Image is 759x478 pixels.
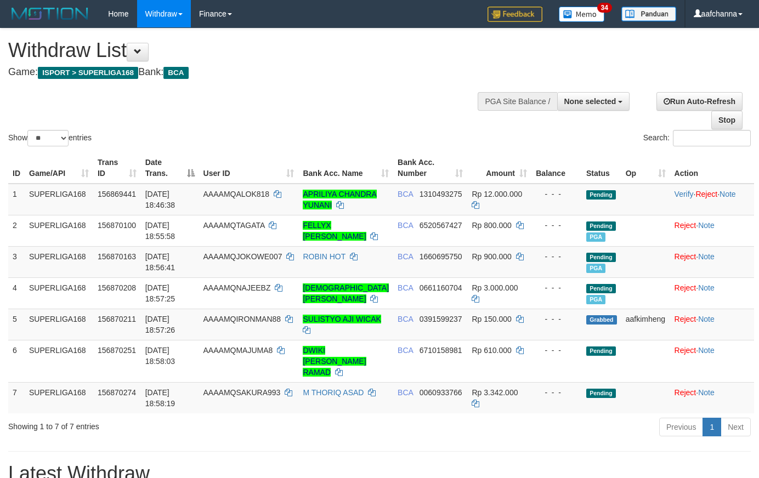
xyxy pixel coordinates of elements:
span: Pending [586,253,616,262]
th: Amount: activate to sort column ascending [467,152,531,184]
td: aafkimheng [621,309,670,340]
span: 156870251 [98,346,136,355]
span: Rp 12.000.000 [472,190,522,198]
span: [DATE] 18:55:58 [145,221,175,241]
span: Rp 150.000 [472,315,511,323]
span: BCA [398,221,413,230]
th: User ID: activate to sort column ascending [199,152,299,184]
td: 2 [8,215,25,246]
span: AAAAMQIRONMAN88 [203,315,281,323]
h1: Withdraw List [8,39,495,61]
span: Copy 1310493275 to clipboard [420,190,462,198]
span: 156870211 [98,315,136,323]
img: Feedback.jpg [488,7,542,22]
span: Pending [586,190,616,200]
a: Reject [675,315,696,323]
th: Op: activate to sort column ascending [621,152,670,184]
a: M THORIQ ASAD [303,388,364,397]
span: BCA [398,252,413,261]
th: Game/API: activate to sort column ascending [25,152,93,184]
a: DWIKI [PERSON_NAME] RAMAD [303,346,366,377]
h4: Game: Bank: [8,67,495,78]
span: Grabbed [586,315,617,325]
th: Bank Acc. Number: activate to sort column ascending [393,152,467,184]
span: BCA [163,67,188,79]
a: Note [698,346,715,355]
img: MOTION_logo.png [8,5,92,22]
a: APRILIYA CHANDRA YUNANI [303,190,376,209]
span: Rp 3.000.000 [472,283,518,292]
span: AAAAMQMAJUMA8 [203,346,273,355]
span: [DATE] 18:58:03 [145,346,175,366]
td: SUPERLIGA168 [25,215,93,246]
td: · · [670,184,754,215]
div: PGA Site Balance / [478,92,557,111]
td: SUPERLIGA168 [25,184,93,215]
span: AAAAMQTAGATA [203,221,265,230]
a: Note [698,388,715,397]
a: Reject [675,283,696,292]
td: · [670,215,754,246]
a: Verify [675,190,694,198]
span: Marked by aafsoycanthlai [586,264,605,273]
td: · [670,277,754,309]
span: BCA [398,283,413,292]
span: Rp 3.342.000 [472,388,518,397]
td: 3 [8,246,25,277]
th: Balance [531,152,582,184]
span: Rp 800.000 [472,221,511,230]
td: SUPERLIGA168 [25,340,93,382]
label: Show entries [8,130,92,146]
td: · [670,340,754,382]
span: Rp 900.000 [472,252,511,261]
a: Next [721,418,751,436]
div: - - - [536,387,577,398]
span: Rp 610.000 [472,346,511,355]
span: BCA [398,190,413,198]
a: Stop [711,111,743,129]
img: Button%20Memo.svg [559,7,605,22]
a: [DEMOGRAPHIC_DATA][PERSON_NAME] [303,283,389,303]
span: Marked by aafsoycanthlai [586,295,605,304]
span: 156870163 [98,252,136,261]
input: Search: [673,130,751,146]
a: Reject [695,190,717,198]
div: - - - [536,220,577,231]
span: AAAAMQJOKOWE007 [203,252,282,261]
th: Status [582,152,621,184]
a: Run Auto-Refresh [656,92,743,111]
button: None selected [557,92,630,111]
span: 34 [597,3,612,13]
td: · [670,246,754,277]
span: Copy 6520567427 to clipboard [420,221,462,230]
span: Pending [586,346,616,356]
span: [DATE] 18:57:25 [145,283,175,303]
span: Pending [586,389,616,398]
a: Reject [675,346,696,355]
a: 1 [703,418,721,436]
span: Copy 0661160704 to clipboard [420,283,462,292]
div: - - - [536,282,577,293]
span: 156870208 [98,283,136,292]
th: ID [8,152,25,184]
a: SULISTYO AJI WICAK [303,315,381,323]
div: - - - [536,345,577,356]
span: Copy 0391599237 to clipboard [420,315,462,323]
th: Date Trans.: activate to sort column descending [141,152,199,184]
a: ROBIN HOT [303,252,345,261]
div: - - - [536,314,577,325]
span: BCA [398,346,413,355]
th: Trans ID: activate to sort column ascending [93,152,141,184]
span: AAAAMQSAKURA993 [203,388,281,397]
a: Note [698,315,715,323]
span: 156869441 [98,190,136,198]
a: Note [720,190,736,198]
span: Pending [586,284,616,293]
span: [DATE] 18:58:19 [145,388,175,408]
td: 1 [8,184,25,215]
span: ISPORT > SUPERLIGA168 [38,67,138,79]
span: 156870274 [98,388,136,397]
td: · [670,382,754,413]
div: - - - [536,189,577,200]
td: SUPERLIGA168 [25,382,93,413]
